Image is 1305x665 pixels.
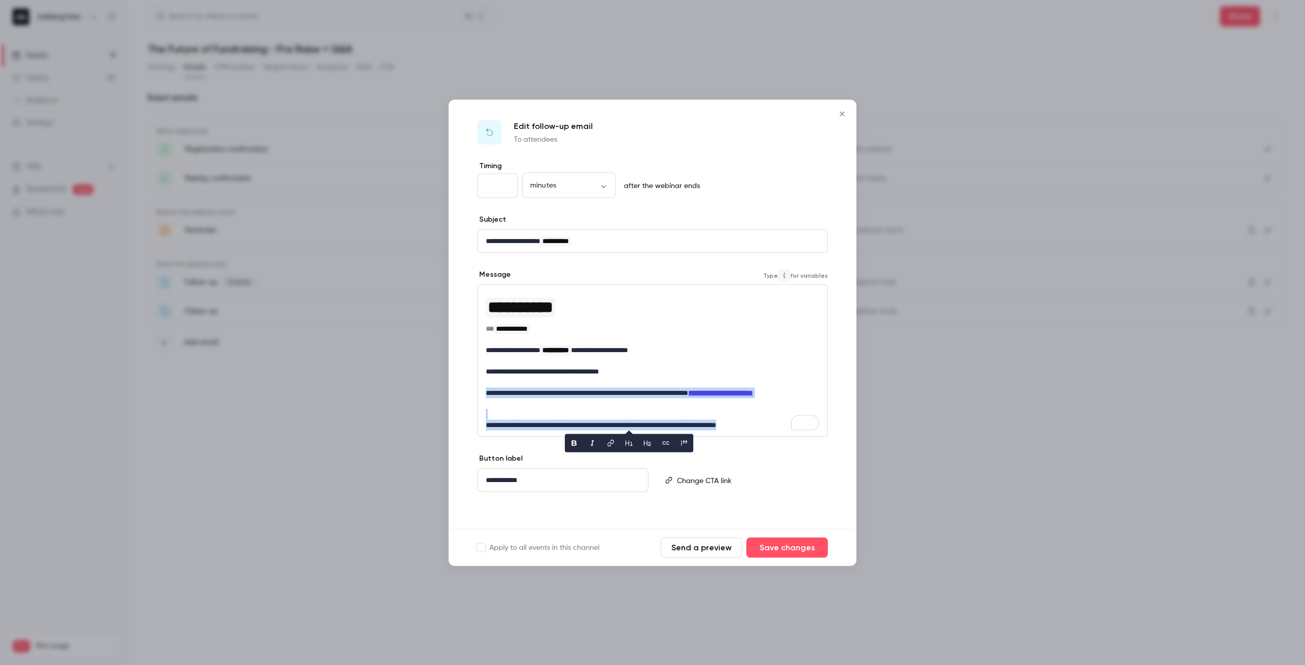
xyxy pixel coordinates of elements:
label: Timing [477,161,828,171]
button: Save changes [746,537,828,557]
label: Apply to all events in this channel [477,542,599,552]
div: minutes [522,180,616,191]
div: To enrich screen reader interactions, please activate Accessibility in Grammarly extension settings [478,284,827,436]
div: editor [673,468,827,492]
label: Subject [477,214,506,224]
div: editor [478,229,827,252]
button: link [603,435,619,451]
button: bold [566,435,582,451]
button: blockquote [676,435,692,451]
p: To attendees [514,134,593,144]
div: editor [478,284,827,436]
button: Send a preview [661,537,742,557]
span: Type for variables [763,270,828,282]
p: Edit follow-up email [514,120,593,132]
div: editor [478,468,648,491]
button: italic [584,435,601,451]
button: Close [832,103,852,124]
label: Message [477,269,511,279]
label: Button label [477,453,523,463]
p: after the webinar ends [620,180,700,191]
code: { [778,270,790,282]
